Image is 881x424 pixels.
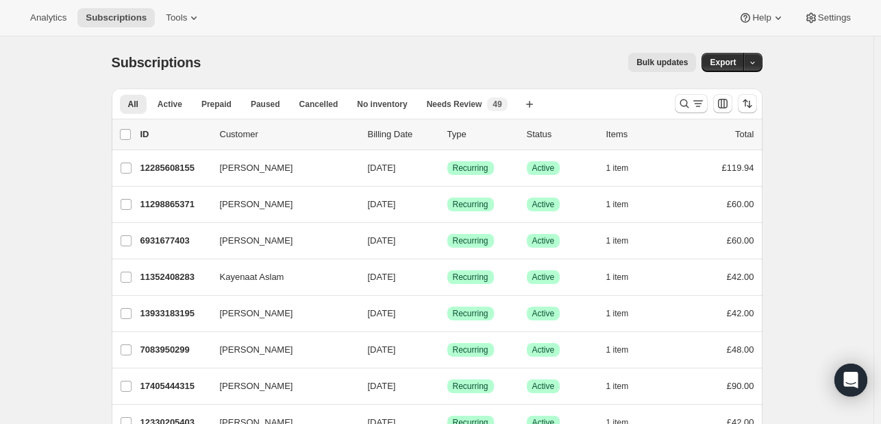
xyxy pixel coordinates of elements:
[453,308,488,319] span: Recurring
[30,12,66,23] span: Analytics
[453,199,488,210] span: Recurring
[368,128,436,141] p: Billing Date
[140,128,209,141] p: ID
[628,53,696,72] button: Bulk updates
[636,57,688,68] span: Bulk updates
[606,308,629,319] span: 1 item
[532,272,555,283] span: Active
[834,364,867,397] div: Open Intercom Messenger
[606,381,629,392] span: 1 item
[140,340,754,360] div: 7083950299[PERSON_NAME][DATE]SuccessRecurringSuccessActive1 item£48.00
[158,8,209,27] button: Tools
[212,266,349,288] button: Kayenaat Aslam
[128,99,138,110] span: All
[606,377,644,396] button: 1 item
[220,198,293,211] span: [PERSON_NAME]
[722,163,754,173] span: £119.94
[140,304,754,323] div: 13933183195[PERSON_NAME][DATE]SuccessRecurringSuccessActive1 item£42.00
[357,99,407,110] span: No inventory
[519,95,541,114] button: Create new view
[212,230,349,252] button: [PERSON_NAME]
[532,199,555,210] span: Active
[220,161,293,175] span: [PERSON_NAME]
[493,99,501,110] span: 49
[532,308,555,319] span: Active
[220,128,357,141] p: Customer
[606,128,675,141] div: Items
[220,270,284,284] span: Kayenaat Aslam
[606,268,644,287] button: 1 item
[220,379,293,393] span: [PERSON_NAME]
[532,381,555,392] span: Active
[606,304,644,323] button: 1 item
[606,158,644,178] button: 1 item
[140,307,209,320] p: 13933183195
[702,53,744,72] button: Export
[738,94,757,113] button: Sort the results
[453,235,488,246] span: Recurring
[606,163,629,174] span: 1 item
[713,94,732,113] button: Customize table column order and visibility
[368,381,396,391] span: [DATE]
[368,235,396,246] span: [DATE]
[710,57,736,68] span: Export
[220,307,293,320] span: [PERSON_NAME]
[140,161,209,175] p: 12285608155
[727,199,754,209] span: £60.00
[140,270,209,284] p: 11352408283
[606,199,629,210] span: 1 item
[212,193,349,215] button: [PERSON_NAME]
[77,8,155,27] button: Subscriptions
[606,235,629,246] span: 1 item
[727,235,754,246] span: £60.00
[727,308,754,318] span: £42.00
[606,340,644,360] button: 1 item
[112,55,201,70] span: Subscriptions
[140,231,754,250] div: 6931677403[PERSON_NAME][DATE]SuccessRecurringSuccessActive1 item£60.00
[453,381,488,392] span: Recurring
[140,198,209,211] p: 11298865371
[140,158,754,178] div: 12285608155[PERSON_NAME][DATE]SuccessRecurringSuccessActive1 item£119.94
[220,343,293,357] span: [PERSON_NAME]
[532,163,555,174] span: Active
[453,163,488,174] span: Recurring
[606,344,629,355] span: 1 item
[158,99,182,110] span: Active
[368,344,396,355] span: [DATE]
[140,343,209,357] p: 7083950299
[532,235,555,246] span: Active
[140,128,754,141] div: IDCustomerBilling DateTypeStatusItemsTotal
[201,99,232,110] span: Prepaid
[527,128,595,141] p: Status
[727,272,754,282] span: £42.00
[140,234,209,248] p: 6931677403
[606,272,629,283] span: 1 item
[532,344,555,355] span: Active
[86,12,147,23] span: Subscriptions
[212,339,349,361] button: [PERSON_NAME]
[727,344,754,355] span: £48.00
[22,8,75,27] button: Analytics
[299,99,338,110] span: Cancelled
[453,272,488,283] span: Recurring
[251,99,280,110] span: Paused
[140,195,754,214] div: 11298865371[PERSON_NAME][DATE]SuccessRecurringSuccessActive1 item£60.00
[212,157,349,179] button: [PERSON_NAME]
[796,8,859,27] button: Settings
[730,8,793,27] button: Help
[140,377,754,396] div: 17405444315[PERSON_NAME][DATE]SuccessRecurringSuccessActive1 item£90.00
[166,12,187,23] span: Tools
[212,303,349,325] button: [PERSON_NAME]
[606,231,644,250] button: 1 item
[220,234,293,248] span: [PERSON_NAME]
[212,375,349,397] button: [PERSON_NAME]
[140,379,209,393] p: 17405444315
[453,344,488,355] span: Recurring
[427,99,482,110] span: Needs Review
[368,199,396,209] span: [DATE]
[368,163,396,173] span: [DATE]
[675,94,708,113] button: Search and filter results
[818,12,851,23] span: Settings
[752,12,771,23] span: Help
[368,272,396,282] span: [DATE]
